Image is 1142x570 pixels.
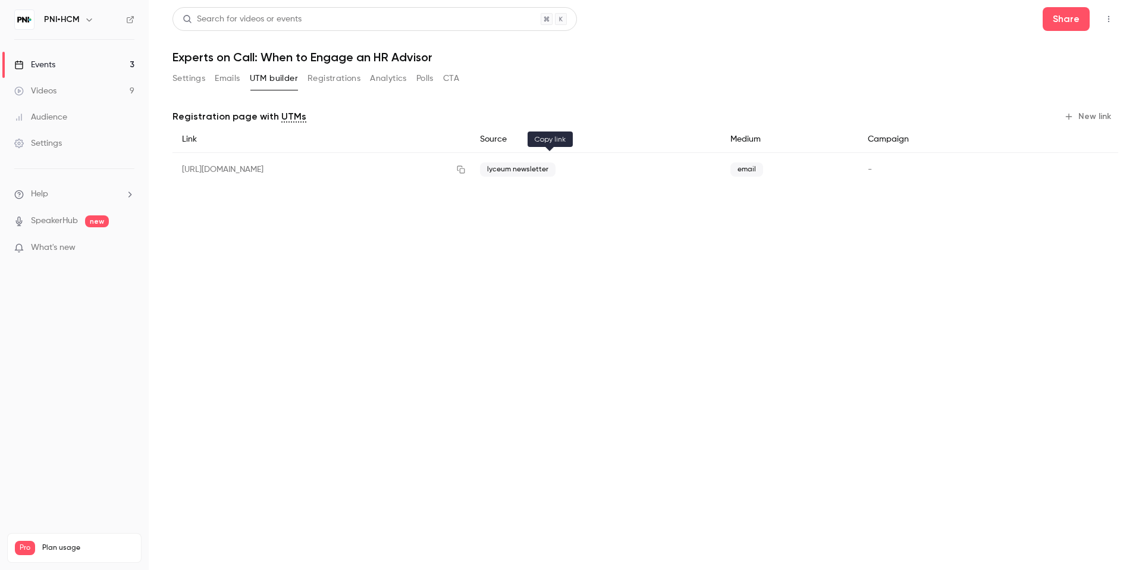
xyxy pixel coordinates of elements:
[85,215,109,227] span: new
[172,69,205,88] button: Settings
[858,126,1018,153] div: Campaign
[14,59,55,71] div: Events
[14,85,57,97] div: Videos
[183,13,302,26] div: Search for videos or events
[44,14,80,26] h6: PNI•HCM
[31,242,76,254] span: What's new
[31,188,48,201] span: Help
[172,50,1118,64] h1: Experts on Call: When to Engage an HR Advisor
[281,109,306,124] a: UTMs
[14,137,62,149] div: Settings
[868,165,872,174] span: -
[480,162,556,177] span: lyceum newsletter
[14,188,134,201] li: help-dropdown-opener
[308,69,360,88] button: Registrations
[416,69,434,88] button: Polls
[721,126,858,153] div: Medium
[15,541,35,555] span: Pro
[15,10,34,29] img: PNI•HCM
[1043,7,1090,31] button: Share
[730,162,763,177] span: email
[172,153,470,187] div: [URL][DOMAIN_NAME]
[172,109,306,124] p: Registration page with
[14,111,67,123] div: Audience
[370,69,407,88] button: Analytics
[120,243,134,253] iframe: Noticeable Trigger
[470,126,721,153] div: Source
[1059,107,1118,126] button: New link
[443,69,459,88] button: CTA
[31,215,78,227] a: SpeakerHub
[250,69,298,88] button: UTM builder
[42,543,134,553] span: Plan usage
[172,126,470,153] div: Link
[215,69,240,88] button: Emails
